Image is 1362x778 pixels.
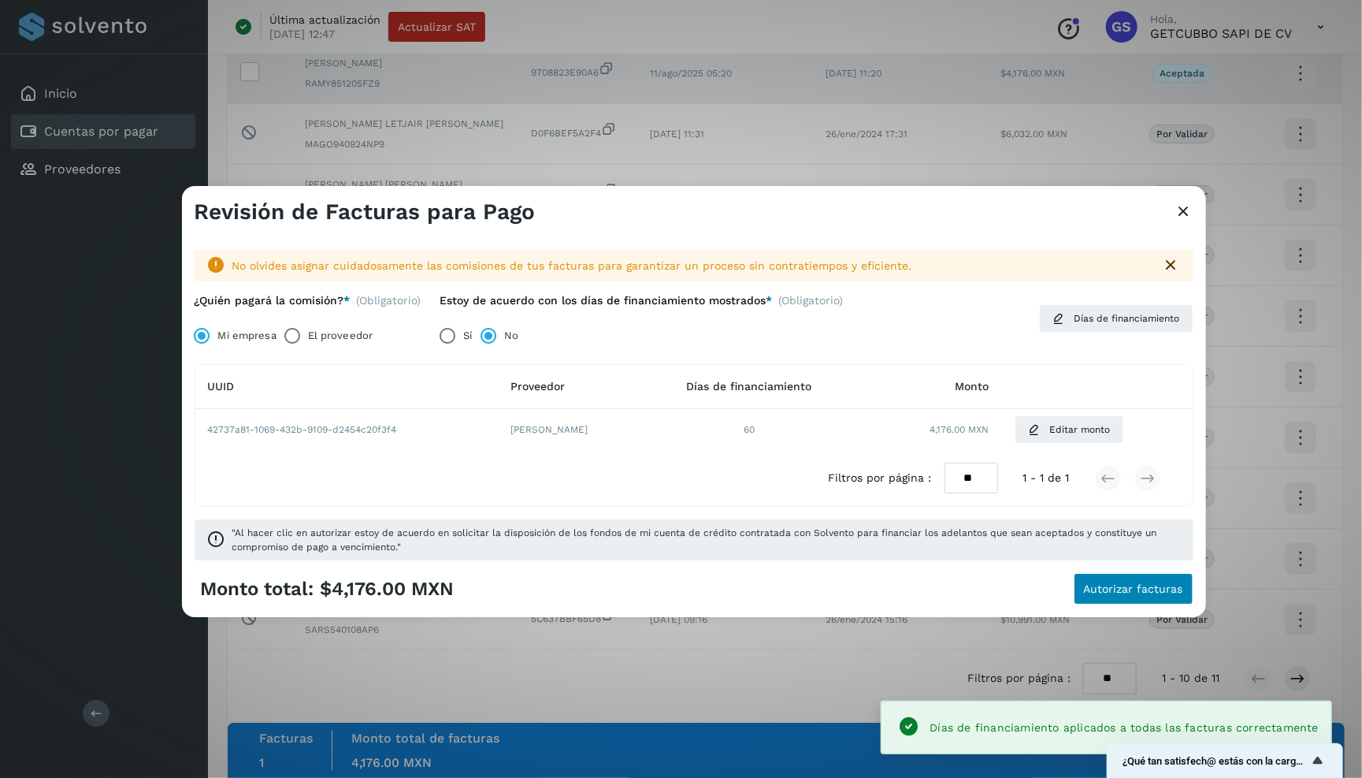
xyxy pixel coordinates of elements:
[1074,311,1180,326] span: Días de financiamiento
[829,470,932,486] span: Filtros por página :
[930,721,1319,734] span: Días de financiamiento aplicados a todas las facturas correctamente
[218,320,276,352] label: Mi empresa
[195,409,499,450] td: 42737a81-1069-432b-9109-d2454c20f3f4
[308,320,373,352] label: El proveedor
[201,578,314,601] span: Monto total:
[779,294,844,314] span: (Obligatorio)
[232,526,1181,554] span: "Al hacer clic en autorizar estoy de acuerdo en solicitar la disposición de los fondos de mi cuen...
[357,294,421,307] span: (Obligatorio)
[195,199,536,225] h3: Revisión de Facturas para Pago
[1015,415,1124,444] button: Editar monto
[1084,583,1183,594] span: Autorizar facturas
[1050,423,1111,437] span: Editar monto
[1123,755,1308,767] span: ¿Qué tan satisfech@ estás con la carga de tus facturas?
[195,294,351,307] label: ¿Quién pagará la comisión?
[1039,304,1193,333] button: Días de financiamiento
[956,381,989,393] span: Monto
[464,320,473,352] label: Sí
[498,409,643,450] td: [PERSON_NAME]
[1074,573,1193,605] button: Autorizar facturas
[1023,470,1070,486] span: 1 - 1 de 1
[504,320,518,352] label: No
[930,423,989,437] span: 4,176.00 MXN
[321,578,455,601] span: $4,176.00 MXN
[1123,751,1327,770] button: Mostrar encuesta - ¿Qué tan satisfech@ estás con la carga de tus facturas?
[643,409,855,450] td: 60
[440,294,773,307] label: Estoy de acuerdo con los días de financiamiento mostrados
[687,381,812,393] span: Días de financiamiento
[208,381,235,393] span: UUID
[232,258,1149,274] div: No olvides asignar cuidadosamente las comisiones de tus facturas para garantizar un proceso sin c...
[510,381,565,393] span: Proveedor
